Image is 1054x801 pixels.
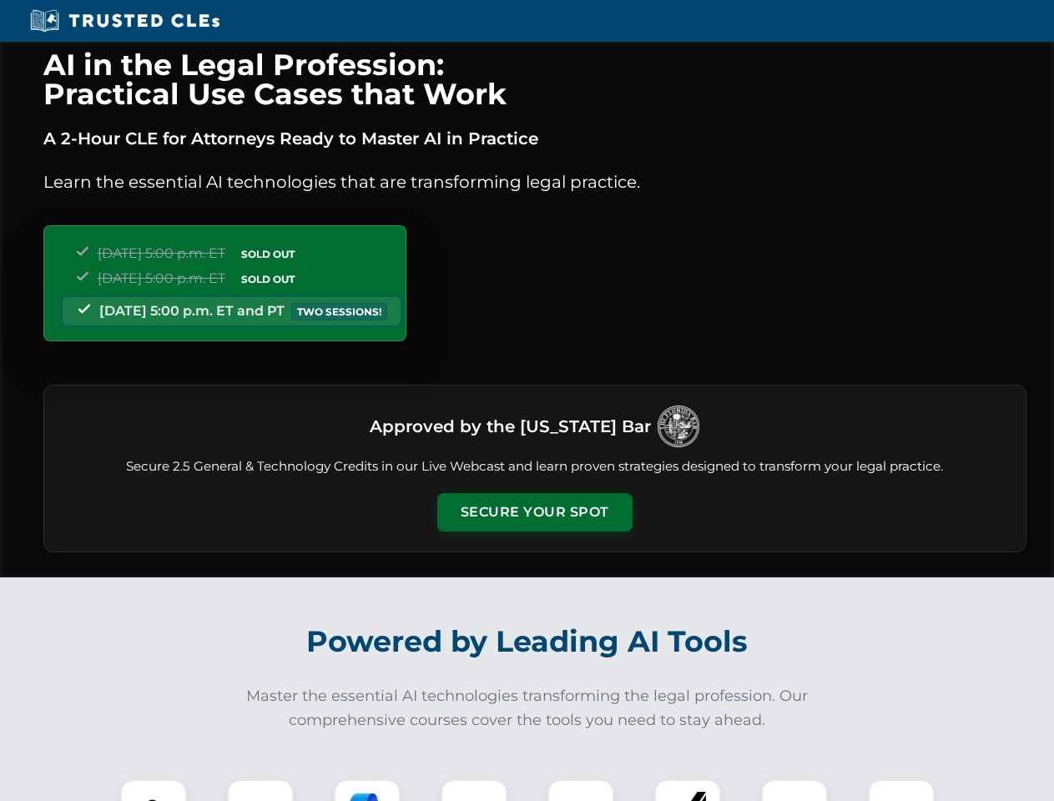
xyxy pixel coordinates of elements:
span: [DATE] 5:00 p.m. ET [98,270,225,286]
p: A 2-Hour CLE for Attorneys Ready to Master AI in Practice [43,125,1026,152]
h3: Approved by the [US_STATE] Bar [370,411,651,441]
span: SOLD OUT [235,245,300,263]
p: Secure 2.5 General & Technology Credits in our Live Webcast and learn proven strategies designed ... [64,457,1006,476]
span: [DATE] 5:00 p.m. ET [98,245,225,261]
p: Master the essential AI technologies transforming the legal profession. Our comprehensive courses... [235,684,819,733]
h1: AI in the Legal Profession: Practical Use Cases that Work [43,50,1026,108]
img: Trusted CLEs [25,8,224,33]
h2: Powered by Leading AI Tools [65,612,990,671]
button: Secure Your Spot [437,493,633,531]
p: Learn the essential AI technologies that are transforming legal practice. [43,169,1026,195]
span: SOLD OUT [235,270,300,288]
img: Logo [658,406,699,447]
